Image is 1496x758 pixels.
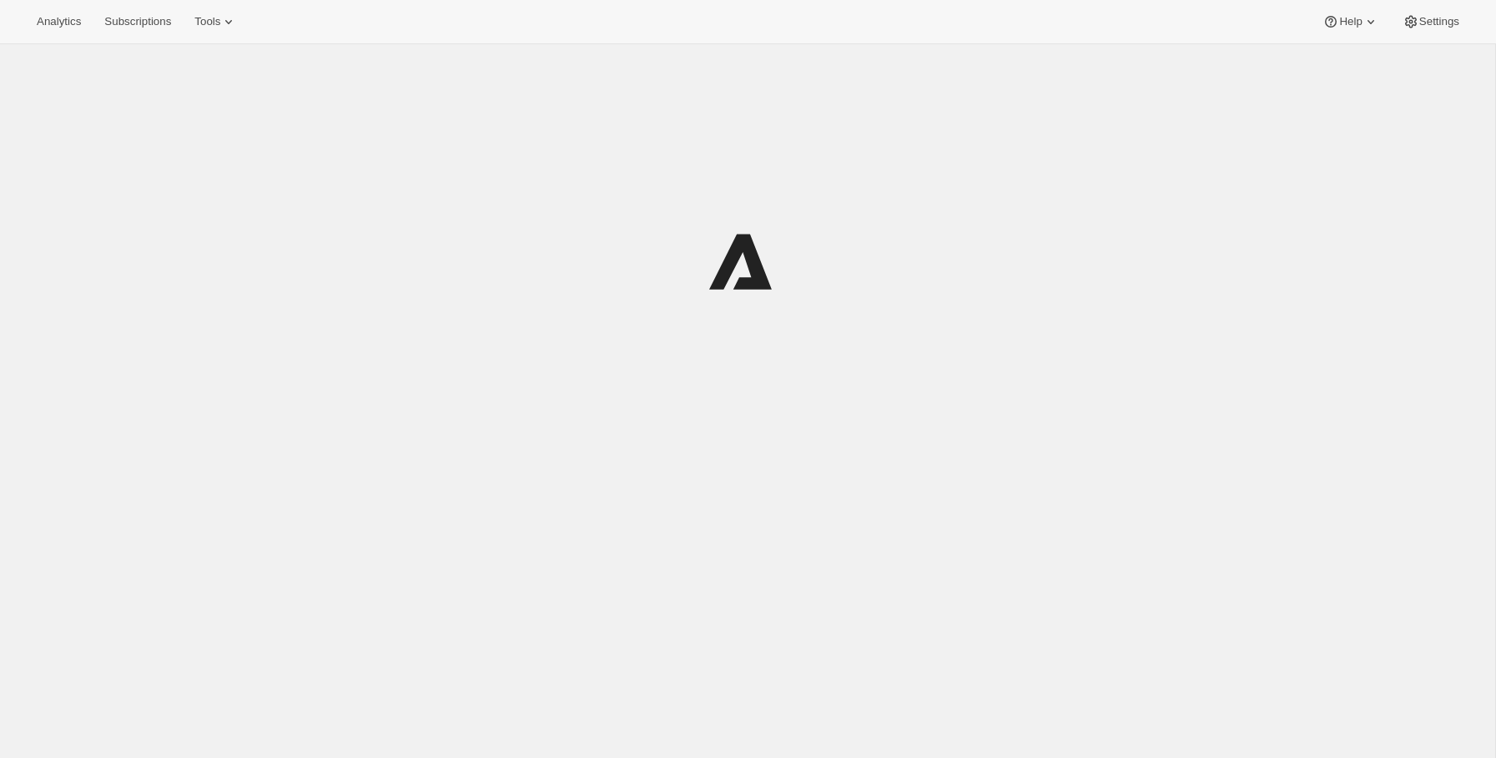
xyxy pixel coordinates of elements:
span: Settings [1419,15,1459,28]
button: Tools [184,10,247,33]
span: Tools [194,15,220,28]
span: Subscriptions [104,15,171,28]
button: Analytics [27,10,91,33]
span: Help [1339,15,1362,28]
button: Subscriptions [94,10,181,33]
span: Analytics [37,15,81,28]
button: Settings [1393,10,1469,33]
button: Help [1312,10,1388,33]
